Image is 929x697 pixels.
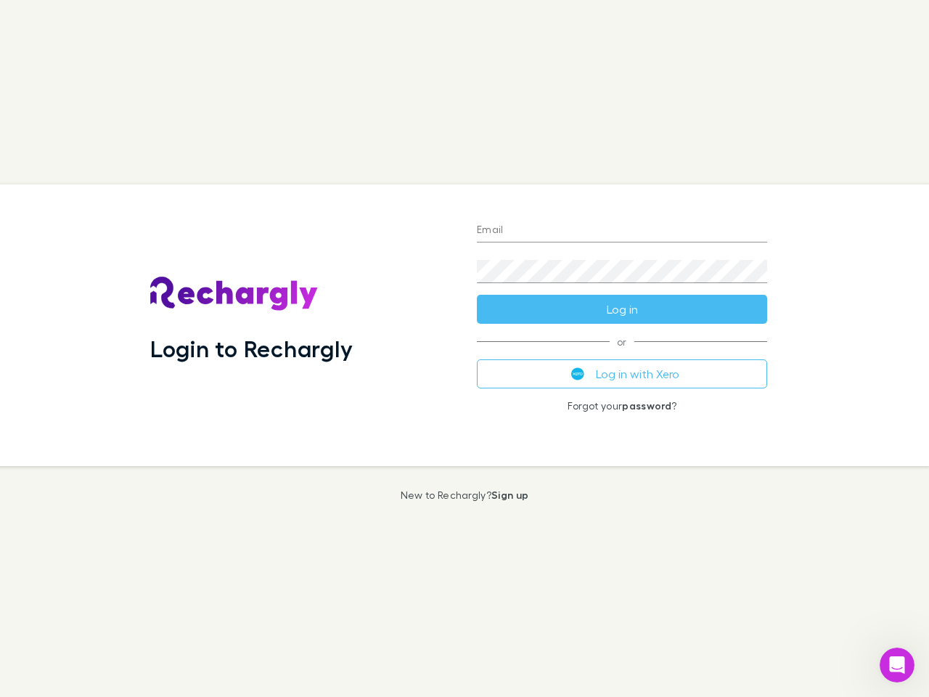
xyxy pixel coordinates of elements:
h1: Login to Rechargly [150,335,353,362]
img: Rechargly's Logo [150,277,319,311]
a: Sign up [491,489,528,501]
img: Xero's logo [571,367,584,380]
a: password [622,399,671,412]
iframe: Intercom live chat [880,648,914,682]
button: Log in [477,295,767,324]
span: or [477,341,767,342]
p: New to Rechargly? [401,489,529,501]
button: Log in with Xero [477,359,767,388]
p: Forgot your ? [477,400,767,412]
